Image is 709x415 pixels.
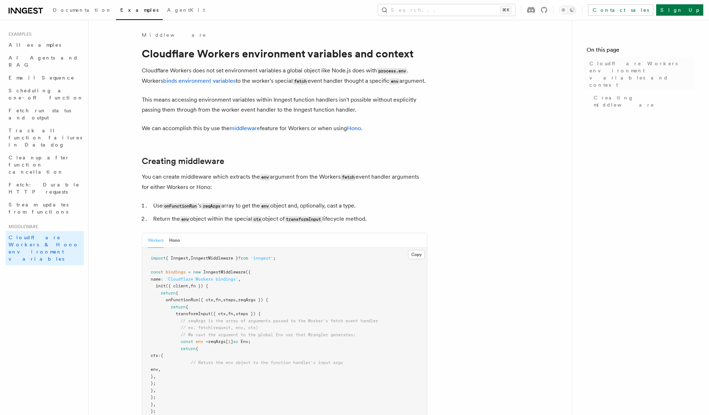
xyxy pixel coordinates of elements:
code: transformInput [285,216,322,222]
span: steps [223,297,236,302]
span: return [171,304,186,309]
span: const [181,339,193,344]
span: ctx [151,353,158,358]
span: Fetch run status and output [9,108,71,121]
p: You can create middleware which extracts the argument from the Workers event handler arguments fo... [142,172,427,192]
span: Stream updates from functions [9,202,69,215]
h4: On this page [587,46,695,57]
button: Search...⌘K [378,4,515,16]
span: Examples [6,31,31,37]
span: Cloudflare Workers environment variables and context [589,60,695,88]
span: // reqArgs is the array of arguments passed to the Worker's fetch event handler [181,318,378,323]
span: 'Cloudflare Workers bindings' [166,277,238,282]
span: bindings [166,270,186,275]
a: Hono [347,125,361,132]
span: , [153,402,156,407]
span: Scheduling a one-off function [9,88,84,101]
code: onFunctionRun [163,203,198,209]
span: as [233,339,238,344]
span: Middleware [6,224,38,230]
a: AI Agents and RAG [6,51,84,71]
span: reqArgs }) { [238,297,268,302]
code: env [180,216,190,222]
button: Copy [408,250,425,259]
span: } [151,388,153,393]
a: Cloudflare Workers environment variables and context [587,57,695,91]
a: Creating middleware [142,156,224,166]
span: InngestMiddleware } [191,256,238,261]
code: fetch [293,78,308,84]
span: , [188,283,191,288]
a: Fetch: Durable HTTP requests [6,178,84,198]
span: name [151,277,161,282]
a: Track all function failures in Datadog [6,124,84,151]
span: return [181,346,196,351]
p: Cloudflare Workers does not set environment variables a global object like Node.js does with . Wo... [142,66,427,86]
a: Examples [116,2,163,20]
a: Scheduling a one-off function [6,84,84,104]
span: , [158,367,161,372]
span: }; [151,381,156,386]
code: env [260,203,270,209]
code: env [260,174,270,180]
span: ] [231,339,233,344]
span: import [151,256,166,261]
code: process.env [377,68,407,74]
span: { Inngest [166,256,188,261]
span: onFunctionRun [166,297,198,302]
span: = [188,270,191,275]
span: , [153,388,156,393]
span: , [238,277,241,282]
span: env [151,367,158,372]
span: , [221,297,223,302]
span: // We cast the argument to the global Env var that Wrangler generates: [181,332,356,337]
span: fn [216,297,221,302]
a: Email Sequence [6,71,84,84]
span: new [193,270,201,275]
span: { [161,353,163,358]
a: Fetch run status and output [6,104,84,124]
span: : [158,353,161,358]
span: , [153,374,156,379]
kbd: ⌘K [501,6,511,14]
span: , [226,311,228,316]
span: = [206,339,208,344]
span: Cloudflare Workers & Hono environment variables [9,235,79,262]
span: const [151,270,163,275]
a: Creating middleware [591,91,695,111]
a: AgentKit [163,2,209,19]
span: fn }) { [191,283,208,288]
button: Workers [148,233,164,248]
a: Cleanup after function cancellation [6,151,84,178]
code: fetch [341,174,356,180]
span: , [233,311,236,316]
span: AI Agents and RAG [9,55,78,68]
p: This means accessing environment variables within Inngest function handlers isn't possible withou... [142,95,427,115]
span: ({ ctx [211,311,226,316]
span: { [176,291,178,296]
span: All examples [9,42,61,48]
a: Contact sales [588,4,653,16]
span: : [161,277,163,282]
span: 'inngest' [251,256,273,261]
button: Toggle dark mode [559,6,576,14]
a: binds environment variables [163,77,236,84]
span: 1 [228,339,231,344]
span: from [238,256,248,261]
span: ({ ctx [198,297,213,302]
span: Track all function failures in Datadog [9,128,82,148]
span: } [151,402,153,407]
li: Return the object within the special object of lifecycle method. [151,214,427,224]
a: middleware [230,125,260,132]
a: Documentation [49,2,116,19]
span: }; [151,409,156,414]
span: init [156,283,166,288]
a: Stream updates from functions [6,198,84,218]
span: InngestMiddleware [203,270,246,275]
a: All examples [6,39,84,51]
span: Examples [120,7,159,13]
span: { [196,346,198,351]
span: steps }) { [236,311,261,316]
span: ; [248,339,251,344]
span: { [186,304,188,309]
